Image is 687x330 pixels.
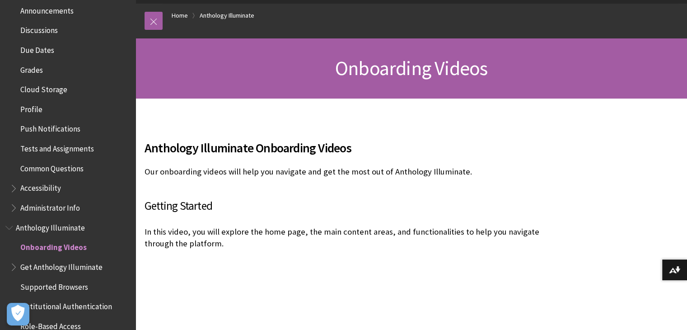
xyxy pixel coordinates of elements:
span: Cloud Storage [20,82,67,94]
span: Administrator Info [20,200,80,212]
button: Open Preferences [7,303,29,325]
h3: Getting Started [145,198,544,215]
span: Announcements [20,3,74,15]
span: Anthology Illuminate Onboarding Videos [145,138,544,157]
span: Due Dates [20,42,54,55]
span: Onboarding Videos [20,240,87,252]
span: Accessibility [20,181,61,193]
span: Push Notifications [20,122,80,134]
a: Home [172,10,188,21]
span: Anthology Illuminate [16,220,85,232]
span: Institutional Authentication [20,299,112,311]
span: Discussions [20,23,58,35]
span: Supported Browsers [20,279,88,292]
span: Common Questions [20,161,84,173]
span: Onboarding Videos [335,56,487,80]
span: Grades [20,62,43,75]
p: In this video, you will explore the home page, the main content areas, and functionalities to hel... [145,226,544,250]
a: Anthology Illuminate [200,10,254,21]
span: Tests and Assignments [20,141,94,153]
span: Profile [20,102,42,114]
p: Our onboarding videos will help you navigate and get the most out of Anthology Illuminate. [145,166,544,178]
span: Get Anthology Illuminate [20,259,103,272]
